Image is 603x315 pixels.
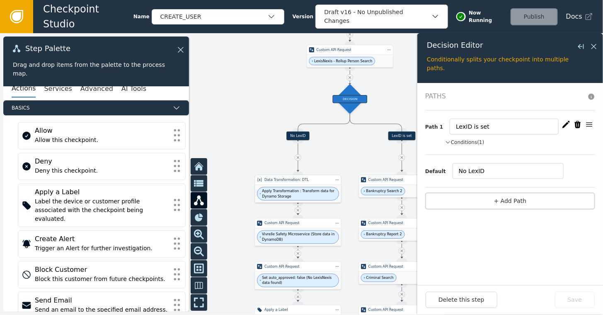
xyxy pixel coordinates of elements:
a: Docs [566,12,593,22]
input: Decision name (Default) [453,163,564,179]
span: Basics [12,104,169,112]
button: + Add Path [425,193,595,210]
div: Draft v16 - No Unpublished Changes [324,8,431,25]
div: Custom API Request [368,264,436,269]
span: Version [293,13,314,20]
div: Apply a Label [35,187,169,197]
span: Docs [566,12,582,22]
span: Bankruptcy Report 2 [366,232,402,237]
span: LexisNexis - Rollup Person Search [314,59,372,64]
div: Default [425,168,453,175]
div: Deny this checkpoint. [35,166,169,175]
span: Step Palette [25,45,70,52]
div: Path 1 [425,123,450,131]
div: Data Transformation: DTL [264,177,332,183]
div: Block this customer from future checkpoints. [35,275,169,283]
span: Set auto_approved: false (No LexisNexis data found) [262,275,336,286]
div: No LexID [287,132,310,140]
div: Allow this checkpoint. [35,136,169,144]
button: CREATE_USER [152,9,284,24]
div: Custom API Request [264,264,332,269]
span: Apply Transformation : Transform data for Dynamo Storage [262,188,336,199]
div: Apply a Label [264,307,332,313]
button: AI Tools [121,80,146,98]
input: Assign Decision Name [450,119,559,134]
button: Conditions(1) [445,139,484,146]
div: Custom API Request [368,221,436,226]
div: Block Customer [35,265,169,275]
div: CREATE_USER [160,12,267,21]
span: Name [133,13,150,20]
span: Checkpoint Studio [43,2,133,32]
div: Custom API Request [368,307,436,313]
div: Path 1Conditions(1)Conditions(1) [425,110,595,155]
div: Label the device or customer profile associated with the checkpoint being evaluated. [35,197,169,223]
div: Custom API Request [316,47,383,53]
span: Bankruptcy Search 2 [366,188,402,194]
div: Trigger an Alert for further investigation. [35,244,169,253]
div: Custom API Request [368,177,436,183]
div: Custom API Request [264,221,332,226]
div: LexID is set [388,132,416,140]
div: Conditionally splits your checkpoint into multiple paths. [427,55,593,73]
button: Advanced [80,80,113,98]
button: Delete this step [426,292,497,308]
div: Send an email to the specified email address. [35,305,169,314]
button: Actions [12,80,36,98]
button: Services [44,80,72,98]
span: Criminal Search [366,275,394,281]
span: Vivrelle Safety Microservice (Store data in DynamoDB) [262,232,336,242]
button: Draft v16 - No Unpublished Changes [315,5,448,29]
div: Create Alert [35,234,169,244]
div: DECISION [333,95,368,103]
span: Now Running [469,9,504,24]
div: Deny [35,156,169,166]
span: Paths [425,91,584,102]
span: Decision Editor [427,42,483,49]
div: Drag and drop items from the palette to the process map. [13,61,179,78]
div: Send Email [35,295,169,305]
div: Allow [35,126,169,136]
